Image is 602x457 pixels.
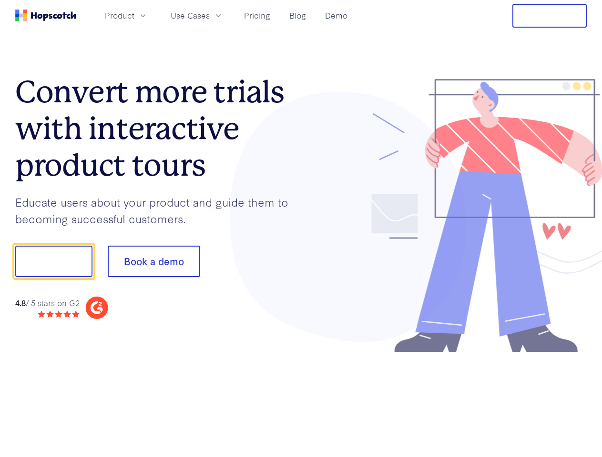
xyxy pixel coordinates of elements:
[15,297,26,308] strong: 4.8
[15,10,76,21] a: Home
[15,74,301,183] h1: Convert more trials with interactive product tours
[15,194,301,227] p: Educate users about your product and guide them to becoming successful customers.
[165,8,229,23] button: Use Cases
[321,8,351,23] a: Demo
[105,10,134,21] span: Product
[286,8,310,23] a: Blog
[15,246,92,277] button: Show me!
[240,8,274,23] a: Pricing
[99,8,153,23] button: Product
[171,10,210,21] span: Use Cases
[512,4,587,28] button: Free Trial
[108,246,200,277] button: Book a demo
[15,297,80,309] div: / 5 stars on G2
